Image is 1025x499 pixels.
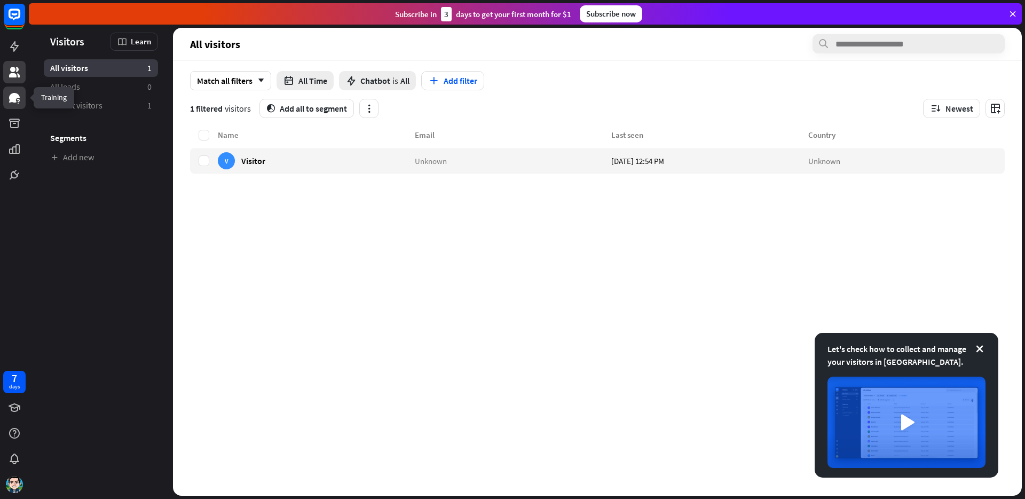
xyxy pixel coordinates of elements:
[50,100,102,111] span: Recent visitors
[808,155,840,166] span: Unknown
[44,97,158,114] a: Recent visitors 1
[400,75,409,86] span: All
[147,63,152,74] aside: 1
[218,130,415,140] div: Name
[259,99,354,118] button: segmentAdd all to segment
[415,130,612,140] div: Email
[241,155,265,166] span: Visitor
[225,103,251,114] span: visitors
[277,71,334,90] button: All Time
[392,75,398,86] span: is
[827,342,985,368] div: Let's check how to collect and manage your visitors in [GEOGRAPHIC_DATA].
[50,63,88,74] span: All visitors
[827,377,985,468] img: image
[190,38,240,50] span: All visitors
[421,71,484,90] button: Add filter
[611,155,664,166] span: [DATE] 12:54 PM
[12,373,17,383] div: 7
[147,81,152,92] aside: 0
[147,100,152,111] aside: 1
[50,81,80,92] span: All leads
[3,371,26,393] a: 7 days
[9,4,41,36] button: Open LiveChat chat widget
[360,75,390,86] span: Chatbot
[266,104,275,113] i: segment
[580,5,642,22] div: Subscribe now
[253,77,264,84] i: arrow_down
[131,36,151,46] span: Learn
[190,103,223,114] span: 1 filtered
[190,71,271,90] div: Match all filters
[218,152,235,169] div: V
[808,130,1005,140] div: Country
[923,99,980,118] button: Newest
[44,132,158,143] h3: Segments
[44,149,158,166] a: Add new
[395,7,571,21] div: Subscribe in days to get your first month for $1
[415,155,447,166] span: Unknown
[9,383,20,391] div: days
[441,7,452,21] div: 3
[44,78,158,96] a: All leads 0
[50,35,84,48] span: Visitors
[611,130,808,140] div: Last seen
